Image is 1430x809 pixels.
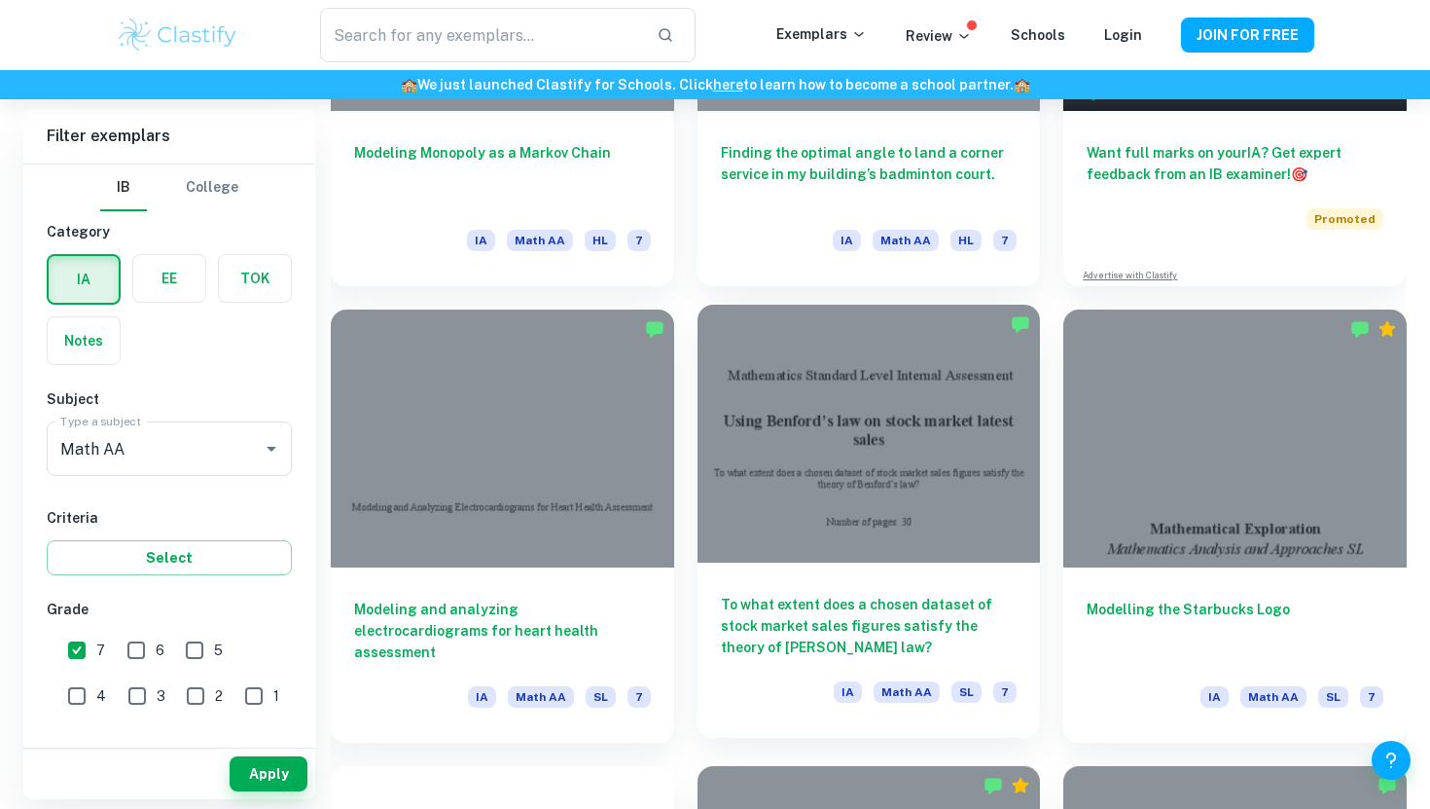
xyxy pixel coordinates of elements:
span: 7 [1360,686,1383,708]
button: IB [100,165,147,211]
a: Modelling the Starbucks LogoIAMath AASL7 [1063,310,1407,742]
button: IA [49,256,119,303]
button: Notes [48,317,120,364]
button: Apply [230,756,307,791]
img: Marked [983,776,1003,795]
span: 7 [627,686,651,708]
h6: Modeling and analyzing electrocardiograms for heart health assessment [354,599,651,663]
span: 1 [273,685,279,707]
span: 🏫 [1014,77,1030,92]
span: 5 [214,640,223,661]
span: 3 [157,685,165,707]
div: Filter type choice [100,165,238,211]
button: Help and Feedback [1372,741,1411,780]
h6: Finding the optimal angle to land a corner service in my building’s badminton court. [721,142,1018,206]
h6: Filter exemplars [23,109,315,164]
button: TOK [219,255,291,302]
span: IA [468,686,496,708]
button: Open [258,435,285,462]
span: SL [586,686,616,708]
button: Select [47,540,292,575]
span: 🏫 [401,77,417,92]
input: Search for any exemplars... [320,8,641,62]
span: IA [467,230,495,251]
h6: Criteria [47,507,292,529]
button: EE [133,255,205,302]
img: Clastify logo [116,16,239,55]
h6: Level [47,739,292,760]
span: 7 [993,230,1017,251]
h6: To what extent does a chosen dataset of stock market sales figures satisfy the theory of [PERSON_... [721,594,1018,658]
span: Math AA [873,230,939,251]
span: 2 [215,685,223,707]
h6: Want full marks on your IA ? Get expert feedback from an IB examiner! [1087,142,1383,185]
span: IA [833,230,861,251]
a: here [713,77,743,92]
span: Math AA [874,681,940,703]
h6: Grade [47,599,292,620]
p: Review [906,25,972,47]
button: JOIN FOR FREE [1181,18,1314,53]
span: HL [585,230,616,251]
a: Modeling and analyzing electrocardiograms for heart health assessmentIAMath AASL7 [331,310,674,742]
h6: We just launched Clastify for Schools. Click to learn how to become a school partner. [4,74,1426,95]
span: 6 [156,640,164,661]
a: Schools [1011,27,1065,43]
span: Promoted [1306,208,1383,230]
p: Exemplars [776,23,867,45]
span: SL [951,681,982,703]
div: Premium [1377,319,1397,339]
div: Premium [1011,776,1030,795]
span: IA [1200,686,1229,708]
span: 7 [993,681,1017,703]
h6: Modelling the Starbucks Logo [1087,599,1383,663]
span: 4 [96,685,106,707]
label: Type a subject [60,413,141,429]
span: Math AA [507,230,573,251]
h6: Category [47,221,292,242]
span: HL [950,230,982,251]
h6: Modeling Monopoly as a Markov Chain [354,142,651,206]
span: Math AA [508,686,574,708]
img: Marked [1350,319,1370,339]
span: IA [834,681,862,703]
button: College [186,165,238,211]
a: Login [1104,27,1142,43]
span: SL [1318,686,1348,708]
h6: Subject [47,388,292,410]
img: Marked [645,319,664,339]
span: 7 [96,640,105,661]
span: 7 [627,230,651,251]
a: To what extent does a chosen dataset of stock market sales figures satisfy the theory of [PERSON_... [697,310,1041,742]
span: Math AA [1240,686,1306,708]
a: Advertise with Clastify [1083,269,1177,282]
span: 🎯 [1291,166,1307,182]
img: Marked [1011,314,1030,334]
img: Marked [1377,776,1397,795]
